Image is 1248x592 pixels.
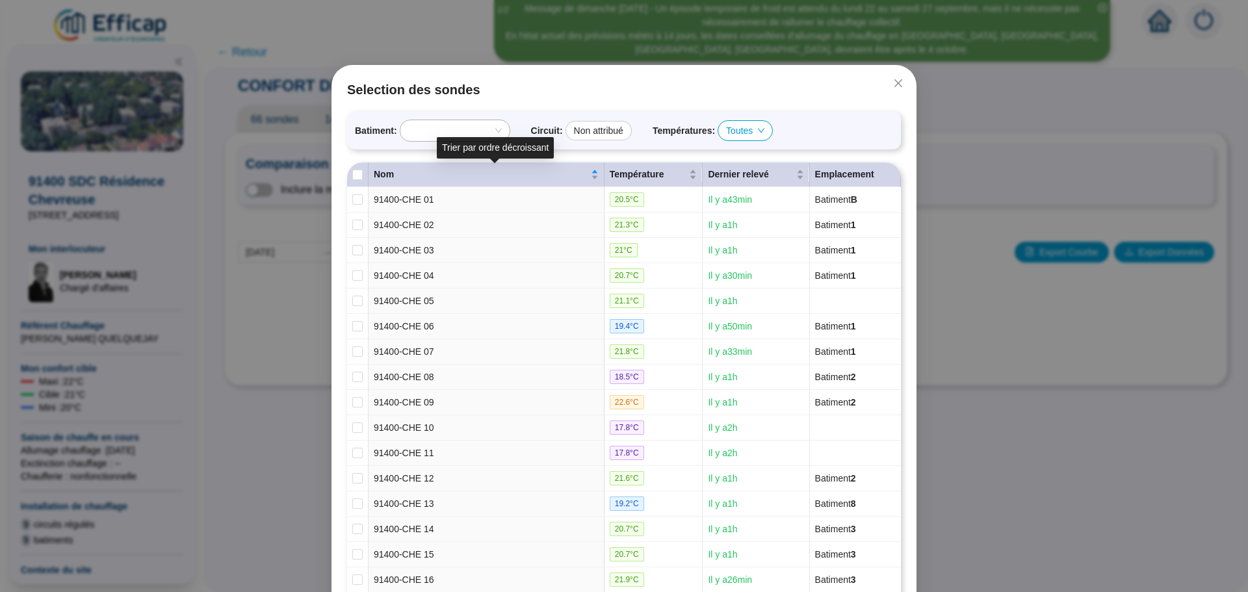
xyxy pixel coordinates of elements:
td: 91400-CHE 08 [369,365,604,390]
span: Il y a 1 h [708,220,737,230]
span: Il y a 30 min [708,270,752,281]
span: Batiment [815,473,856,483]
td: 91400-CHE 15 [369,542,604,567]
span: Toutes [726,121,764,140]
span: Batiment [815,524,856,534]
span: Il y a 33 min [708,346,752,357]
span: Batiment [815,194,857,205]
span: Il y a 1 h [708,245,737,255]
span: Il y a 50 min [708,321,752,331]
span: Il y a 1 h [708,473,737,483]
th: Température [604,162,703,187]
span: 21.3 °C [610,218,644,232]
span: 18.5 °C [610,370,644,384]
span: 1 [851,220,856,230]
span: Batiment [815,574,856,585]
span: Températures : [653,124,715,138]
span: 21 °C [610,243,638,257]
span: 20.7 °C [610,547,644,561]
span: 2 [851,372,856,382]
span: 1 [851,270,856,281]
span: Il y a 2 h [708,448,737,458]
span: Batiment [815,397,856,407]
span: 22.6 °C [610,395,644,409]
span: Il y a 1 h [708,524,737,534]
span: Batiment [815,498,856,509]
span: 17.8 °C [610,420,644,435]
span: Il y a 1 h [708,498,737,509]
span: Il y a 1 h [708,372,737,382]
span: close [893,78,903,88]
span: 21.9 °C [610,573,644,587]
span: down [757,127,765,135]
div: Emplacement [815,168,895,181]
span: 19.2 °C [610,496,644,511]
div: Non attribué [565,121,632,140]
td: 91400-CHE 12 [369,466,604,491]
td: 91400-CHE 02 [369,212,604,238]
span: 21.8 °C [610,344,644,359]
span: Selection des sondes [347,81,901,99]
td: 91400-CHE 11 [369,441,604,466]
span: 19.4 °C [610,319,644,333]
span: Circuit : [531,124,563,138]
td: 91400-CHE 13 [369,491,604,517]
th: Nom [369,162,604,187]
span: 3 [851,574,856,585]
td: 91400-CHE 10 [369,415,604,441]
span: B [851,194,857,205]
td: 91400-CHE 03 [369,238,604,263]
span: Batiment [815,220,856,230]
td: 91400-CHE 04 [369,263,604,289]
span: Batiment [815,372,856,382]
td: 91400-CHE 06 [369,314,604,339]
span: Il y a 43 min [708,194,752,205]
span: 2 [851,473,856,483]
span: 3 [851,524,856,534]
span: Il y a 1 h [708,397,737,407]
span: Il y a 26 min [708,574,752,585]
td: 91400-CHE 09 [369,390,604,415]
span: Batiment [815,549,856,560]
span: 2 [851,397,856,407]
span: Dernier relevé [708,168,793,181]
span: Fermer [888,78,909,88]
span: Batiment [815,270,856,281]
div: Trier par ordre décroissant [437,137,554,159]
span: Batiment [815,346,856,357]
span: Batiment [815,245,856,255]
span: 20.7 °C [610,268,644,283]
span: 20.5 °C [610,192,644,207]
span: Il y a 1 h [708,296,737,306]
span: 20.7 °C [610,522,644,536]
td: 91400-CHE 14 [369,517,604,542]
span: 17.8 °C [610,446,644,460]
span: Il y a 2 h [708,422,737,433]
span: 3 [851,549,856,560]
span: 1 [851,346,856,357]
span: Nom [374,168,588,181]
span: 1 [851,321,856,331]
th: Dernier relevé [703,162,809,187]
td: 91400-CHE 01 [369,187,604,212]
span: Batiment : [355,124,397,138]
span: 1 [851,245,856,255]
button: Close [888,73,909,94]
span: 21.6 °C [610,471,644,485]
span: Batiment [815,321,856,331]
span: 21.1 °C [610,294,644,308]
span: 8 [851,498,856,509]
span: Il y a 1 h [708,549,737,560]
td: 91400-CHE 07 [369,339,604,365]
td: 91400-CHE 05 [369,289,604,314]
span: Température [610,168,687,181]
